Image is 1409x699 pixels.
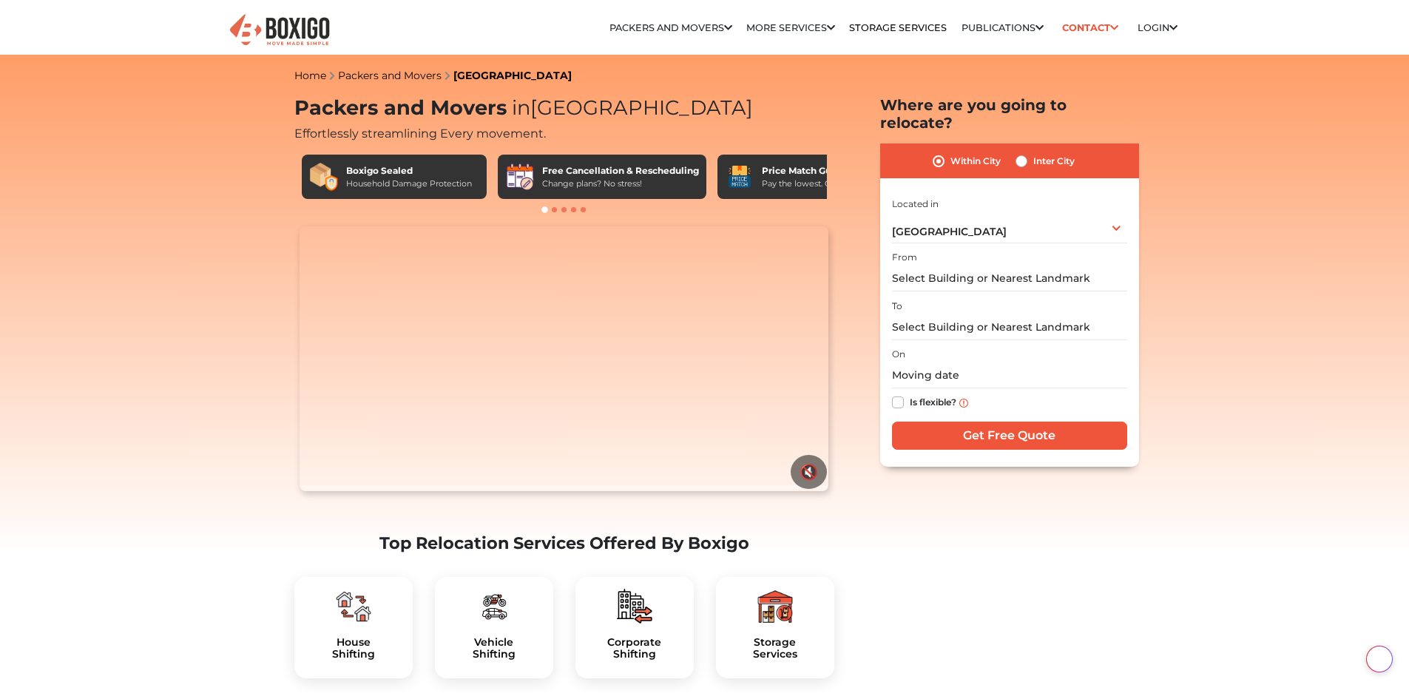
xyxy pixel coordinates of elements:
img: boxigo_packers_and_movers_plan [336,589,371,624]
label: To [892,300,902,313]
div: Price Match Guarantee [762,164,874,178]
h5: House Shifting [306,636,401,661]
a: CorporateShifting [587,636,682,661]
img: Price Match Guarantee [725,162,754,192]
h2: Top Relocation Services Offered By Boxigo [294,533,834,553]
label: On [892,348,905,361]
input: Select Building or Nearest Landmark [892,314,1127,340]
span: Effortlessly streamlining Every movement. [294,126,546,141]
h1: Packers and Movers [294,96,834,121]
button: 🔇 [791,455,827,489]
a: Home [294,69,326,82]
div: Free Cancellation & Rescheduling [542,164,699,178]
a: StorageServices [728,636,822,661]
a: VehicleShifting [447,636,541,661]
img: Free Cancellation & Rescheduling [505,162,535,192]
div: Change plans? No stress! [542,178,699,190]
h5: Storage Services [728,636,822,661]
label: Located in [892,197,939,211]
h5: Vehicle Shifting [447,636,541,661]
h2: Where are you going to relocate? [880,96,1139,132]
img: info [959,399,968,408]
a: HouseShifting [306,636,401,661]
a: Packers and Movers [338,69,442,82]
label: Inter City [1033,152,1075,170]
label: Is flexible? [910,394,956,409]
input: Get Free Quote [892,422,1127,450]
label: From [892,251,917,264]
a: More services [746,22,835,33]
span: [GEOGRAPHIC_DATA] [507,95,753,120]
a: [GEOGRAPHIC_DATA] [453,69,572,82]
a: Storage Services [849,22,947,33]
img: boxigo_packers_and_movers_plan [476,589,512,624]
img: boxigo_packers_and_movers_plan [757,589,793,624]
label: Within City [950,152,1001,170]
span: in [512,95,530,120]
img: Boxigo [228,13,331,49]
video: Your browser does not support the video tag. [300,226,828,491]
input: Select Building or Nearest Landmark [892,266,1127,291]
span: [GEOGRAPHIC_DATA] [892,225,1007,238]
div: Boxigo Sealed [346,164,472,178]
img: boxigo_packers_and_movers_plan [617,589,652,624]
h5: Corporate Shifting [587,636,682,661]
a: Publications [962,22,1044,33]
a: Contact [1058,16,1124,39]
img: Boxigo Sealed [309,162,339,192]
div: Household Damage Protection [346,178,472,190]
input: Moving date [892,362,1127,388]
div: Pay the lowest. Guaranteed! [762,178,874,190]
a: Packers and Movers [609,22,732,33]
a: Login [1138,22,1177,33]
